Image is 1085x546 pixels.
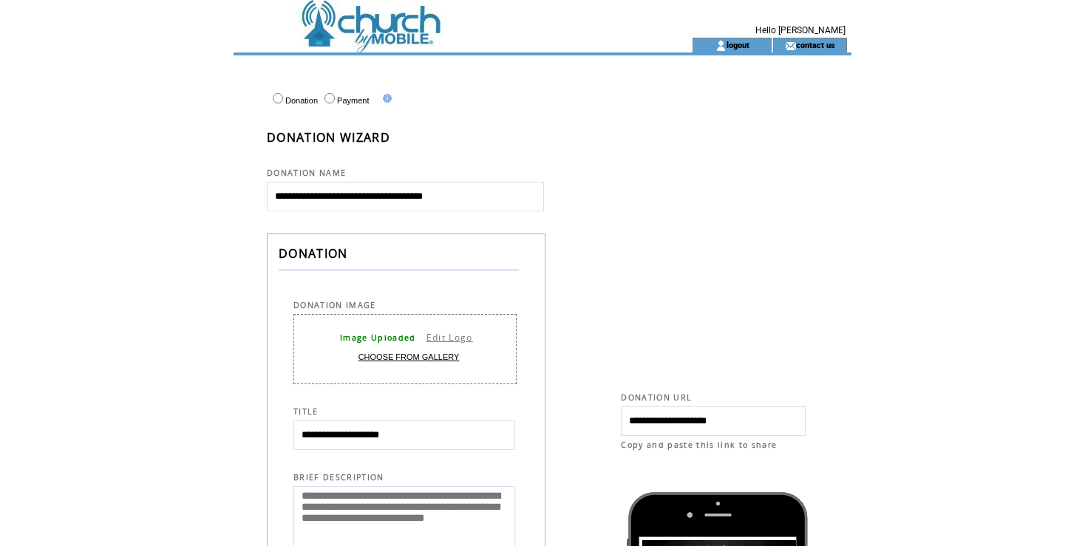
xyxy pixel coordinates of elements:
a: contact us [796,40,835,50]
span: DONATION URL [621,392,692,403]
span: BRIEF DESCRIPTION [293,472,384,482]
span: DONATION [279,245,348,262]
img: account_icon.gif [715,40,727,52]
span: Hello [PERSON_NAME] [755,25,846,35]
span: Copy and paste this link to share [621,440,777,450]
label: Donation [269,96,318,105]
span: DONATION WIZARD [267,129,390,146]
img: contact_us_icon.gif [785,40,796,52]
span: DONATION NAME [267,168,346,178]
a: logout [727,40,749,50]
img: help.gif [378,94,392,103]
label: Payment [321,96,369,105]
a: Edit Logo [426,331,473,344]
span: TITLE [293,406,319,417]
span: DONATION IMAGE [293,300,376,310]
input: Donation [273,93,283,103]
a: CHOOSE FROM GALLERY [358,352,460,361]
span: Image Uploaded [340,332,416,343]
input: Payment [324,93,335,103]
